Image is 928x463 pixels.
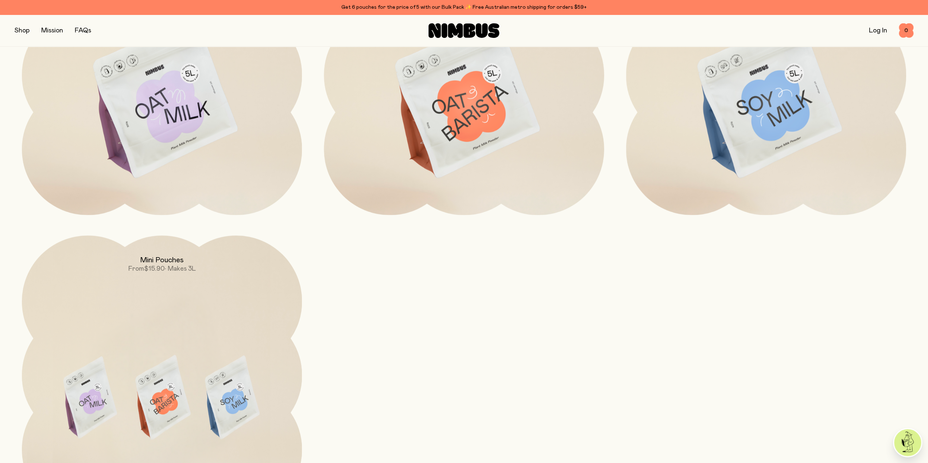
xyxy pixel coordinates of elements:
[894,429,921,456] img: agent
[165,266,196,272] span: • Makes 3L
[899,23,913,38] button: 0
[144,266,165,272] span: $15.90
[41,27,63,34] a: Mission
[869,27,887,34] a: Log In
[140,256,184,264] h2: Mini Pouches
[15,3,913,12] div: Get 6 pouches for the price of 5 with our Bulk Pack ✨ Free Australian metro shipping for orders $59+
[75,27,91,34] a: FAQs
[128,266,144,272] span: From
